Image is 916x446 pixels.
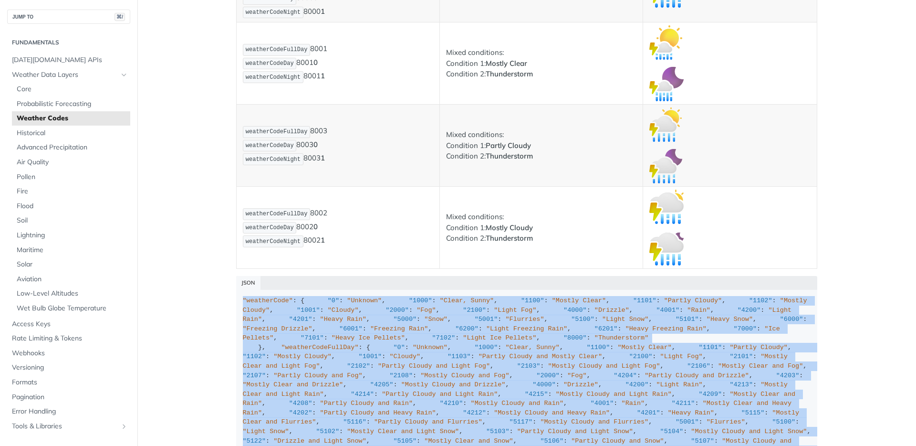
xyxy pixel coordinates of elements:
[320,316,366,323] span: "Heavy Rain"
[463,334,536,341] span: "Light Ice Pellets"
[486,151,533,160] strong: Thunderstorm
[12,422,118,431] span: Tools & Libraries
[645,372,749,379] span: "Partly Cloudy and Drizzle"
[17,143,128,152] span: Advanced Precipitation
[687,362,710,370] span: "2106"
[699,344,722,351] span: "1101"
[486,223,533,232] strong: Mostly Cloudy
[246,142,294,149] span: weatherCodeDay
[12,228,130,243] a: Lightning
[243,43,433,84] p: 8001 8001 8001
[649,243,684,252] span: Expand image
[7,419,130,434] a: Tools & LibrariesShow subpages for Tools & Libraries
[649,119,684,128] span: Expand image
[320,409,436,416] span: "Partly Cloudy and Heavy Rain"
[243,325,312,332] span: "Freezing Drizzle"
[594,334,648,341] span: "Thunderstorm"
[17,260,128,269] span: Solar
[471,400,563,407] span: "Mostly Cloudy and Rain"
[243,428,289,435] span: "Light Snow"
[246,60,294,67] span: weatherCodeDay
[7,10,130,24] button: JUMP TO⌘/
[246,156,301,163] span: weatherCodeNight
[12,407,128,416] span: Error Handling
[17,187,128,196] span: Fire
[289,400,312,407] span: "4208"
[17,216,128,225] span: Soil
[649,149,684,183] img: partly_cloudy_thunderstorm_night
[494,409,610,416] span: "Mostly Cloudy and Heavy Rain"
[246,9,301,16] span: weatherCodeNight
[614,372,637,379] span: "4204"
[243,437,266,445] span: "5122"
[297,307,320,314] span: "1001"
[738,307,761,314] span: "4200"
[625,325,707,332] span: "Heavy Freezing Rain"
[563,307,587,314] span: "4000"
[12,287,130,301] a: Low-Level Altitudes
[521,297,544,304] span: "1100"
[505,344,559,351] span: "Clear, Sunny"
[12,126,130,140] a: Historical
[243,297,811,314] span: "Mostly Cloudy"
[475,344,498,351] span: "1000"
[7,375,130,390] a: Formats
[591,400,614,407] span: "4001"
[273,372,362,379] span: "Partly Cloudy and Fog"
[446,212,636,244] p: Mixed conditions: Condition 1: Condition 2:
[351,391,374,398] span: "4214"
[505,316,544,323] span: "Flurries"
[243,297,293,304] span: "weatherCode"
[676,316,699,323] span: "5101"
[563,381,598,388] span: "Drizzle"
[455,325,479,332] span: "6200"
[649,231,684,265] img: mostly_cloudy_thunderstorm_night
[409,297,432,304] span: "1000"
[246,128,308,135] span: weatherCodeFullDay
[424,437,513,445] span: "Mostly Clear and Snow"
[734,325,757,332] span: "7000"
[463,307,486,314] span: "2100"
[243,353,266,360] span: "1102"
[243,207,433,248] p: 8002 8002 8002
[243,125,433,166] p: 8003 8003 8003
[321,154,325,163] strong: 1
[394,316,417,323] span: "5000"
[510,418,533,425] span: "5117"
[321,7,325,16] strong: 1
[540,437,563,445] span: "5106"
[289,409,312,416] span: "4202"
[12,363,128,372] span: Versioning
[617,344,671,351] span: "Mostly Clear"
[316,428,339,435] span: "5102"
[7,38,130,47] h2: Fundamentals
[17,99,128,109] span: Probabilistic Forecasting
[622,400,645,407] span: "Rain"
[486,428,510,435] span: "5103"
[567,372,587,379] span: "Fog"
[321,72,325,81] strong: 1
[532,381,556,388] span: "4000"
[17,158,128,167] span: Air Quality
[637,409,660,416] span: "4201"
[243,400,796,416] span: "Mostly Clear and Heavy Rain"
[729,381,753,388] span: "4213"
[246,74,301,81] span: weatherCodeNight
[17,114,128,123] span: Weather Codes
[12,199,130,213] a: Flood
[246,238,301,245] span: weatherCodeNight
[17,231,128,240] span: Lightning
[12,378,128,387] span: Formats
[243,381,343,388] span: "Mostly Clear and Drizzle"
[691,428,807,435] span: "Mostly Cloudy and Light Snow"
[556,391,672,398] span: "Mostly Cloudy and Light Rain"
[12,111,130,126] a: Weather Codes
[440,400,463,407] span: "4210"
[594,307,629,314] span: "Drizzle"
[114,13,125,21] span: ⌘/
[12,213,130,228] a: Soil
[463,409,486,416] span: "4212"
[301,334,324,341] span: "7101"
[536,372,560,379] span: "2000"
[649,107,684,142] img: partly_cloudy_thunderstorm_day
